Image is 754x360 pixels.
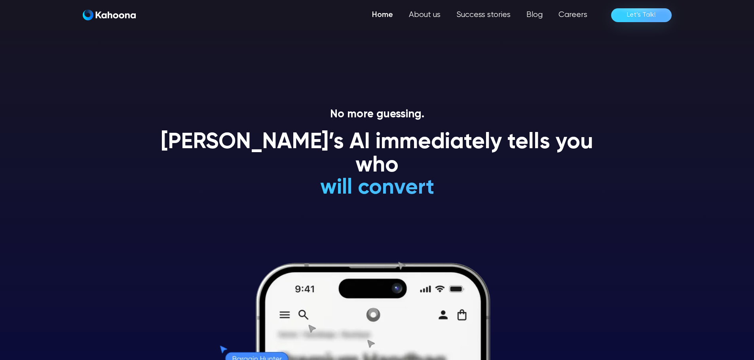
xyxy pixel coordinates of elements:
img: Kahoona logo white [83,9,136,21]
a: Home [364,7,401,23]
a: About us [401,7,448,23]
a: Blog [518,7,551,23]
a: Success stories [448,7,518,23]
p: No more guessing. [152,108,603,121]
h1: [PERSON_NAME]’s AI immediately tells you who [152,131,603,178]
a: Kahoona logo blackKahoona logo white [83,9,136,21]
a: Let’s Talk! [611,8,672,22]
h1: will convert [260,176,494,200]
a: Careers [551,7,595,23]
div: Let’s Talk! [627,9,656,21]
